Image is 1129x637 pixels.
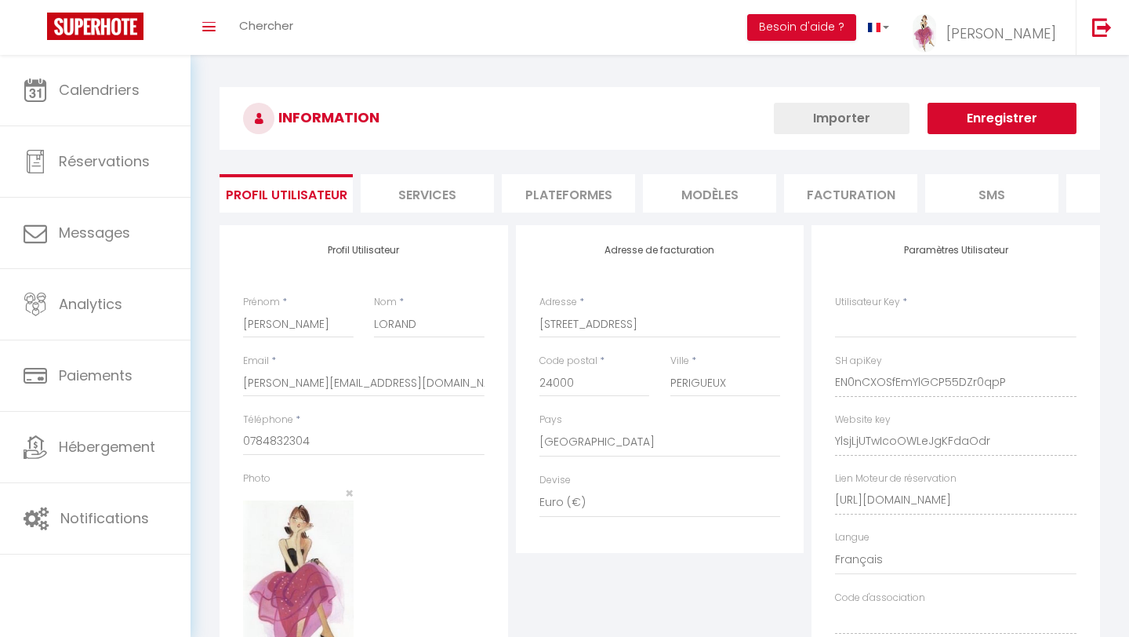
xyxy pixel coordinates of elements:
label: Email [243,354,269,369]
span: Analytics [59,294,122,314]
label: Utilisateur Key [835,295,900,310]
label: Adresse [539,295,577,310]
label: Website key [835,413,891,428]
label: Langue [835,530,869,545]
label: Ville [670,354,689,369]
img: logout [1092,17,1112,37]
label: Code postal [539,354,597,369]
li: SMS [925,174,1058,213]
li: Plateformes [502,174,635,213]
span: [PERSON_NAME] [946,24,1056,43]
label: Photo [243,471,270,486]
button: Importer [774,103,909,134]
li: MODÈLES [643,174,776,213]
label: Téléphone [243,413,293,428]
label: Devise [539,473,571,488]
h4: Profil Utilisateur [243,245,485,256]
button: Close [345,486,354,500]
label: Code d'association [835,591,925,606]
li: Services [361,174,494,213]
span: Hébergement [59,437,155,457]
span: Réservations [59,151,150,171]
span: Paiements [59,366,133,385]
label: Lien Moteur de réservation [835,471,957,486]
span: Notifications [60,508,149,528]
button: Ouvrir le widget de chat LiveChat [13,6,60,53]
li: Facturation [784,174,917,213]
label: Nom [374,295,397,310]
label: Prénom [243,295,280,310]
span: × [345,483,354,503]
h3: INFORMATION [220,87,1100,150]
label: Pays [539,413,562,428]
span: Calendriers [59,80,140,100]
h4: Paramètres Utilisateur [835,245,1076,256]
button: Besoin d'aide ? [747,14,856,41]
h4: Adresse de facturation [539,245,781,256]
span: Chercher [239,17,293,34]
label: SH apiKey [835,354,882,369]
button: Enregistrer [928,103,1076,134]
span: Messages [59,223,130,242]
li: Profil Utilisateur [220,174,353,213]
img: ... [913,14,936,53]
img: Super Booking [47,13,143,40]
